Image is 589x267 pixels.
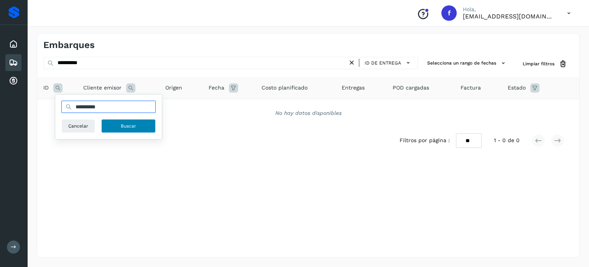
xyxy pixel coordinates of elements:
[523,60,554,67] span: Limpiar filtros
[463,6,555,13] p: Hola,
[461,84,481,92] span: Factura
[43,40,95,51] h4: Embarques
[5,36,21,53] div: Inicio
[508,84,526,92] span: Estado
[83,84,122,92] span: Cliente emisor
[262,84,308,92] span: Costo planificado
[5,54,21,71] div: Embarques
[424,57,510,70] button: Selecciona un rango de fechas
[5,73,21,90] div: Cuentas por cobrar
[165,84,182,92] span: Origen
[342,84,365,92] span: Entregas
[463,13,555,20] p: fyc3@mexamerik.com
[393,84,429,92] span: POD cargadas
[43,84,49,92] span: ID
[47,109,569,117] div: No hay datos disponibles
[400,136,450,144] span: Filtros por página :
[362,57,415,68] button: ID de entrega
[517,57,573,71] button: Limpiar filtros
[209,84,224,92] span: Fecha
[365,60,401,66] span: ID de entrega
[494,136,520,144] span: 1 - 0 de 0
